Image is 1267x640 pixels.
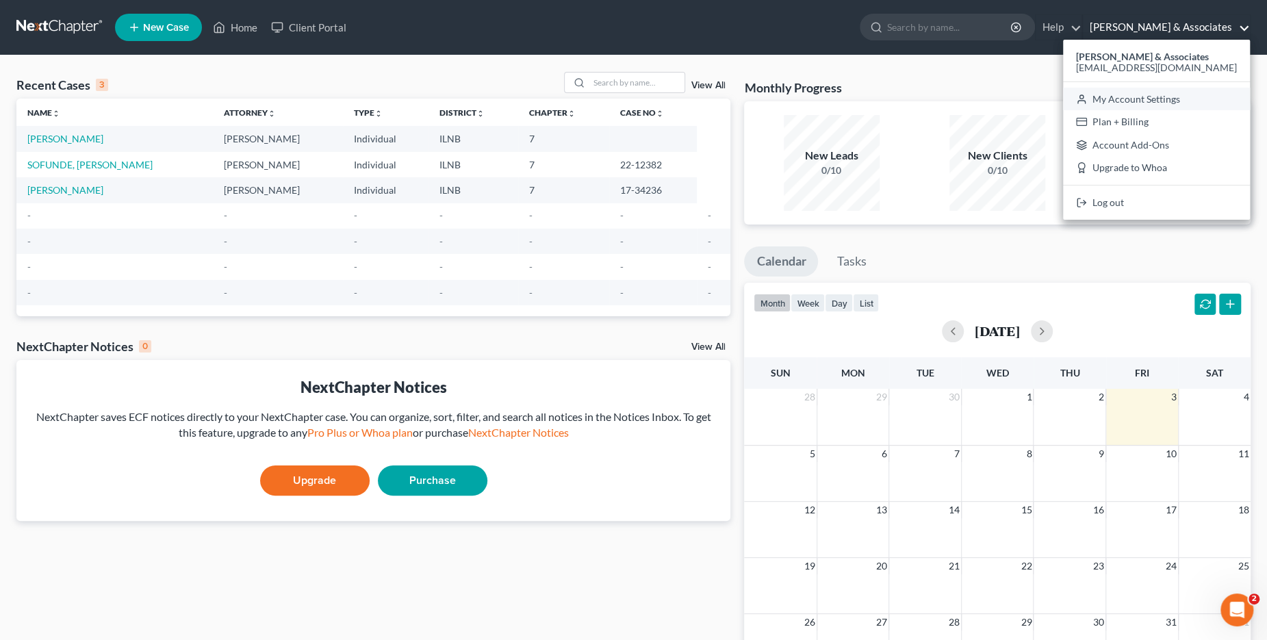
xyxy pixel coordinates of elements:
a: [PERSON_NAME] & Associates [1083,15,1250,40]
span: - [354,287,357,298]
a: Upgrade [260,465,370,496]
a: My Account Settings [1063,88,1250,111]
td: Individual [343,126,428,151]
span: Thu [1060,367,1079,379]
a: [PERSON_NAME] [27,184,103,196]
i: unfold_more [476,110,485,118]
button: month [754,294,791,312]
span: - [620,261,624,272]
div: 0/10 [949,164,1045,177]
a: Account Add-Ons [1063,133,1250,157]
span: Sun [771,367,791,379]
div: NextChapter Notices [16,338,151,355]
span: 16 [1092,502,1105,518]
span: 30 [947,389,961,405]
span: 19 [803,558,817,574]
span: 12 [803,502,817,518]
td: [PERSON_NAME] [213,126,344,151]
span: - [529,209,533,221]
span: 10 [1164,446,1178,462]
span: - [708,287,711,298]
span: 2 [1097,389,1105,405]
a: Purchase [378,465,487,496]
span: 31 [1164,614,1178,630]
span: 25 [1237,558,1251,574]
span: 28 [803,389,817,405]
span: 7 [953,446,961,462]
div: New Leads [784,148,880,164]
strong: [PERSON_NAME] & Associates [1076,51,1209,62]
div: 0/10 [784,164,880,177]
span: 5 [808,446,817,462]
button: week [791,294,825,312]
span: 20 [875,558,888,574]
span: - [27,209,31,221]
span: 28 [947,614,961,630]
div: [PERSON_NAME] & Associates [1063,40,1250,220]
span: Wed [986,367,1009,379]
div: NextChapter Notices [27,376,719,398]
a: Home [206,15,264,40]
a: View All [691,81,725,90]
span: 11 [1237,446,1251,462]
a: Chapterunfold_more [529,107,576,118]
button: day [825,294,853,312]
span: - [620,235,624,247]
span: - [27,287,31,298]
a: SOFUNDE, [PERSON_NAME] [27,159,153,170]
span: - [439,287,443,298]
td: [PERSON_NAME] [213,177,344,203]
td: [PERSON_NAME] [213,152,344,177]
i: unfold_more [656,110,664,118]
span: 26 [803,614,817,630]
span: - [439,235,443,247]
span: - [529,287,533,298]
span: - [529,235,533,247]
span: Tue [917,367,934,379]
a: Attorneyunfold_more [224,107,276,118]
td: ILNB [428,152,518,177]
span: [EMAIL_ADDRESS][DOMAIN_NAME] [1076,62,1237,73]
a: Nameunfold_more [27,107,60,118]
h3: Monthly Progress [744,79,841,96]
a: Case Nounfold_more [620,107,664,118]
a: Typeunfold_more [354,107,383,118]
span: Fri [1135,367,1149,379]
td: 7 [518,177,609,203]
span: 30 [1092,614,1105,630]
span: - [27,235,31,247]
span: - [708,235,711,247]
span: - [708,261,711,272]
i: unfold_more [567,110,576,118]
div: Recent Cases [16,77,108,93]
span: Mon [841,367,865,379]
span: - [620,287,624,298]
a: Calendar [744,246,818,277]
td: 17-34236 [609,177,697,203]
a: Districtunfold_more [439,107,485,118]
td: 22-12382 [609,152,697,177]
iframe: Intercom live chat [1220,593,1253,626]
span: - [354,209,357,221]
i: unfold_more [374,110,383,118]
i: unfold_more [268,110,276,118]
span: - [224,287,227,298]
td: ILNB [428,126,518,151]
span: 23 [1092,558,1105,574]
td: 7 [518,126,609,151]
a: NextChapter Notices [468,426,569,439]
span: - [529,261,533,272]
h2: [DATE] [975,324,1020,338]
a: Upgrade to Whoa [1063,157,1250,180]
span: - [708,209,711,221]
span: 8 [1025,446,1033,462]
a: Help [1036,15,1082,40]
span: 17 [1164,502,1178,518]
span: 22 [1019,558,1033,574]
span: 18 [1237,502,1251,518]
input: Search by name... [887,14,1012,40]
span: - [439,261,443,272]
span: 29 [875,389,888,405]
span: 24 [1164,558,1178,574]
span: - [224,235,227,247]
